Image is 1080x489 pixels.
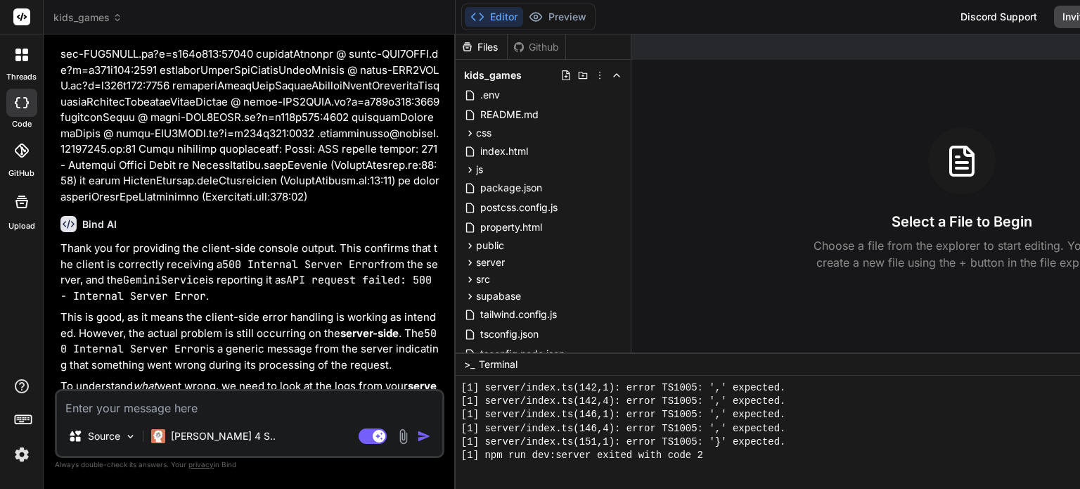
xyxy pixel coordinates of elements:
[53,11,122,25] span: kids_games
[8,167,34,179] label: GitHub
[88,429,120,443] p: Source
[461,422,786,436] span: [1] server/index.ts(146,4): error TS1005: ',' expected.
[479,87,501,103] span: .env
[479,199,559,216] span: postcss.config.js
[222,258,380,272] code: 500 Internal Server Error
[60,379,442,426] p: To understand went wrong, we need to look at the logs from your . This is the terminal window whe...
[476,126,491,140] span: css
[479,345,566,362] span: tsconfig.node.json
[892,212,1032,231] h3: Select a File to Begin
[464,68,522,82] span: kids_games
[395,428,411,445] img: attachment
[461,395,786,408] span: [1] server/index.ts(142,4): error TS1005: ',' expected.
[133,379,157,393] em: what
[60,273,438,303] code: API request failed: 500 - Internal Server Error
[456,40,507,54] div: Files
[464,357,475,371] span: >_
[508,40,565,54] div: Github
[479,326,540,343] span: tsconfig.json
[461,381,786,395] span: [1] server/index.ts(142,1): error TS1005: ',' expected.
[479,106,540,123] span: README.md
[479,357,517,371] span: Terminal
[461,449,703,462] span: [1] npm run dev:server exited with code 2
[952,6,1046,28] div: Discord Support
[55,458,444,471] p: Always double-check its answers. Your in Bind
[151,429,165,443] img: Claude 4 Sonnet
[123,273,205,287] code: GeminiService
[479,179,544,196] span: package.json
[82,217,117,231] h6: Bind AI
[171,429,276,443] p: [PERSON_NAME] 4 S..
[12,118,32,130] label: code
[476,255,505,269] span: server
[461,436,786,449] span: [1] server/index.ts(151,1): error TS1005: '}' expected.
[479,143,529,160] span: index.html
[124,431,136,443] img: Pick Models
[479,219,544,236] span: property.html
[10,443,34,466] img: settings
[465,7,523,27] button: Editor
[188,460,214,469] span: privacy
[476,289,521,303] span: supabase
[476,239,504,253] span: public
[60,241,442,304] p: Thank you for providing the client-side console output. This confirms that the client is correctl...
[60,310,442,373] p: This is good, as it means the client-side error handling is working as intended. However, the act...
[8,220,35,232] label: Upload
[476,272,490,286] span: src
[6,71,37,83] label: threads
[417,429,431,443] img: icon
[461,408,786,421] span: [1] server/index.ts(146,1): error TS1005: ',' expected.
[476,163,483,177] span: js
[523,7,592,27] button: Preview
[340,326,399,340] strong: server-side
[479,306,558,323] span: tailwind.config.js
